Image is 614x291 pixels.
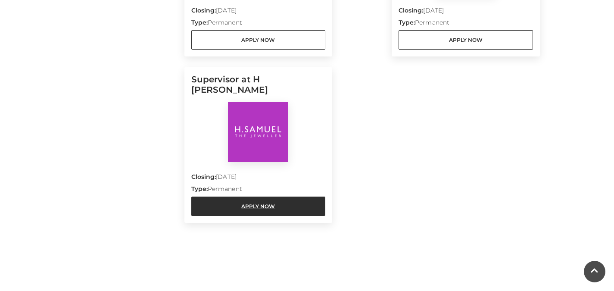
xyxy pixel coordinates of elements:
[399,6,424,14] strong: Closing:
[228,102,288,162] img: H Samuels
[399,18,533,30] p: Permanent
[191,6,216,14] strong: Closing:
[399,30,533,50] a: Apply Now
[399,6,533,18] p: [DATE]
[191,197,326,216] a: Apply Now
[191,74,326,102] h5: Supervisor at H [PERSON_NAME]
[191,30,326,50] a: Apply Now
[191,185,208,193] strong: Type:
[399,19,415,26] strong: Type:
[191,19,208,26] strong: Type:
[191,172,326,185] p: [DATE]
[191,173,216,181] strong: Closing:
[191,18,326,30] p: Permanent
[191,185,326,197] p: Permanent
[191,6,326,18] p: [DATE]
